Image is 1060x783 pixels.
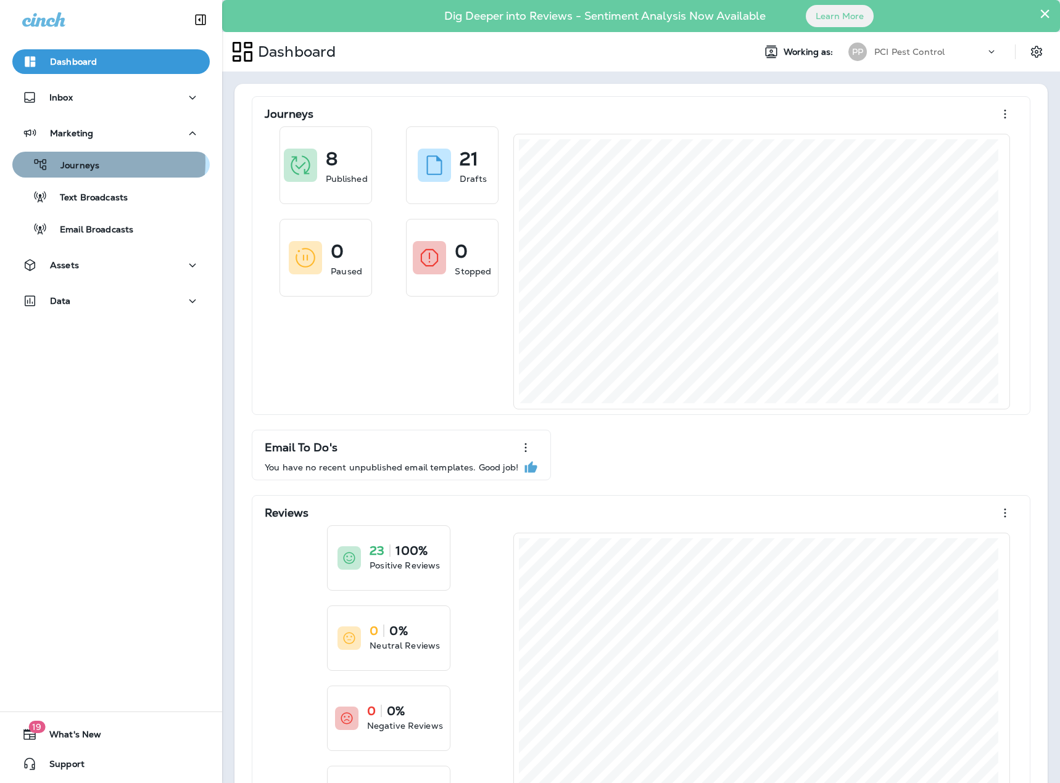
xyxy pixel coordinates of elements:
[455,245,468,258] p: 0
[848,43,867,61] div: PP
[50,128,93,138] p: Marketing
[37,729,101,744] span: What's New
[12,85,210,110] button: Inbox
[460,153,478,165] p: 21
[37,759,85,774] span: Support
[48,224,133,236] p: Email Broadcasts
[48,160,99,172] p: Journeys
[326,153,337,165] p: 8
[265,507,308,519] p: Reviews
[326,173,368,185] p: Published
[12,289,210,313] button: Data
[12,216,210,242] button: Email Broadcasts
[395,544,428,557] p: 100%
[784,47,836,57] span: Working as:
[253,43,336,61] p: Dashboard
[48,192,128,204] p: Text Broadcasts
[183,7,218,32] button: Collapse Sidebar
[370,559,440,572] p: Positive Reviews
[12,152,210,178] button: Journeys
[806,5,874,27] button: Learn More
[50,260,79,270] p: Assets
[408,14,801,18] p: Dig Deeper into Reviews - Sentiment Analysis Now Available
[265,441,337,454] p: Email To Do's
[370,639,440,652] p: Neutral Reviews
[12,752,210,776] button: Support
[370,544,384,557] p: 23
[367,719,443,732] p: Negative Reviews
[455,265,491,277] p: Stopped
[874,47,945,57] p: PCI Pest Control
[1039,4,1051,23] button: Close
[50,57,97,67] p: Dashboard
[12,253,210,277] button: Assets
[12,184,210,210] button: Text Broadcasts
[12,722,210,747] button: 19What's New
[265,108,313,120] p: Journeys
[265,462,518,472] p: You have no recent unpublished email templates. Good job!
[12,49,210,74] button: Dashboard
[367,705,376,717] p: 0
[460,173,487,185] p: Drafts
[331,265,362,277] p: Paused
[28,721,45,733] span: 19
[331,245,344,258] p: 0
[370,625,378,637] p: 0
[387,705,405,717] p: 0%
[50,296,71,306] p: Data
[49,92,73,102] p: Inbox
[1025,41,1048,63] button: Settings
[389,625,407,637] p: 0%
[12,121,210,146] button: Marketing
